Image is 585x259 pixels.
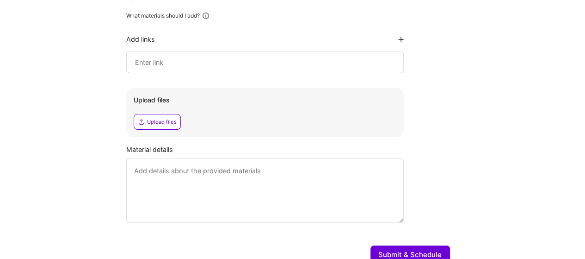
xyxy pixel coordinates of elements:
div: Material details [126,145,450,154]
input: Enter link [134,57,396,68]
div: What materials should I add? [126,12,200,19]
i: icon Upload2 [138,118,145,126]
div: Add links [126,35,155,44]
i: icon Info [202,12,210,20]
div: Upload files [134,95,396,105]
div: Upload files [147,118,177,126]
i: icon PlusBlackFlat [398,37,404,42]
